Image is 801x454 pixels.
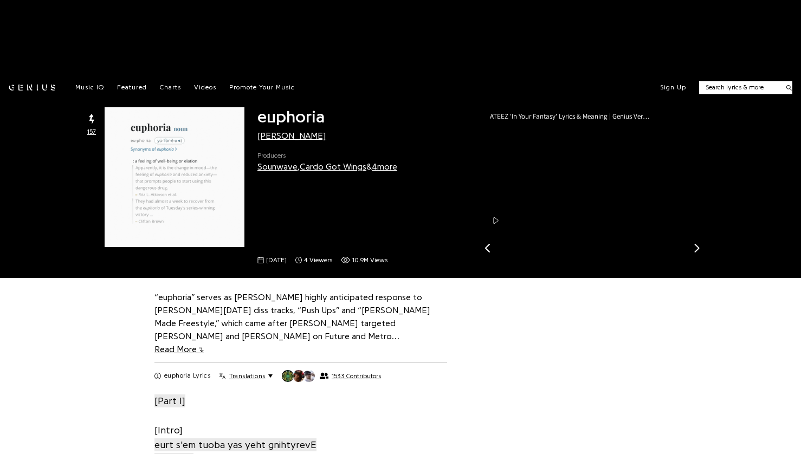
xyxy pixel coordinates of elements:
[154,293,430,354] a: “euphoria” serves as [PERSON_NAME] highly anticipated response to [PERSON_NAME][DATE] diss tracks...
[160,84,181,90] span: Charts
[154,438,316,451] span: ​eurt s'em tuoba yas yeht gnihtyrevE
[257,163,298,171] a: Sounwave
[229,84,295,90] span: Promote Your Music
[154,394,185,407] span: [Part I]
[352,256,387,265] span: 10.9M views
[257,132,326,140] a: [PERSON_NAME]
[304,256,332,265] span: 4 viewers
[105,107,244,247] img: Cover art for euphoria by Kendrick Lamar
[300,163,366,171] a: Cardo Got Wings
[332,372,381,380] span: 1533 Contributors
[229,372,266,380] span: Translations
[484,107,701,265] iframe: primisNativeSkinFrame_SekindoSPlayer68c30ea77512d
[75,83,104,92] a: Music IQ
[660,83,686,92] button: Sign Up
[154,393,185,408] a: [Part I]
[164,372,210,380] h2: euphoria Lyrics
[257,151,397,160] span: Producers
[194,84,216,90] span: Videos
[266,256,287,265] span: [DATE]
[295,256,332,265] span: 4 viewers
[154,345,204,354] span: Read More
[160,83,181,92] a: Charts
[87,127,96,137] span: 157
[257,161,397,173] div: , &
[257,108,325,126] span: euphoria
[219,372,273,380] button: Translations
[281,369,380,382] button: 1533 Contributors
[341,256,387,265] span: 10,873,239 views
[117,83,147,92] a: Featured
[194,83,216,92] a: Videos
[372,162,397,172] button: 4more
[117,84,147,90] span: Featured
[229,83,295,92] a: Promote Your Music
[75,84,104,90] span: Music IQ
[699,83,780,92] input: Search lyrics & more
